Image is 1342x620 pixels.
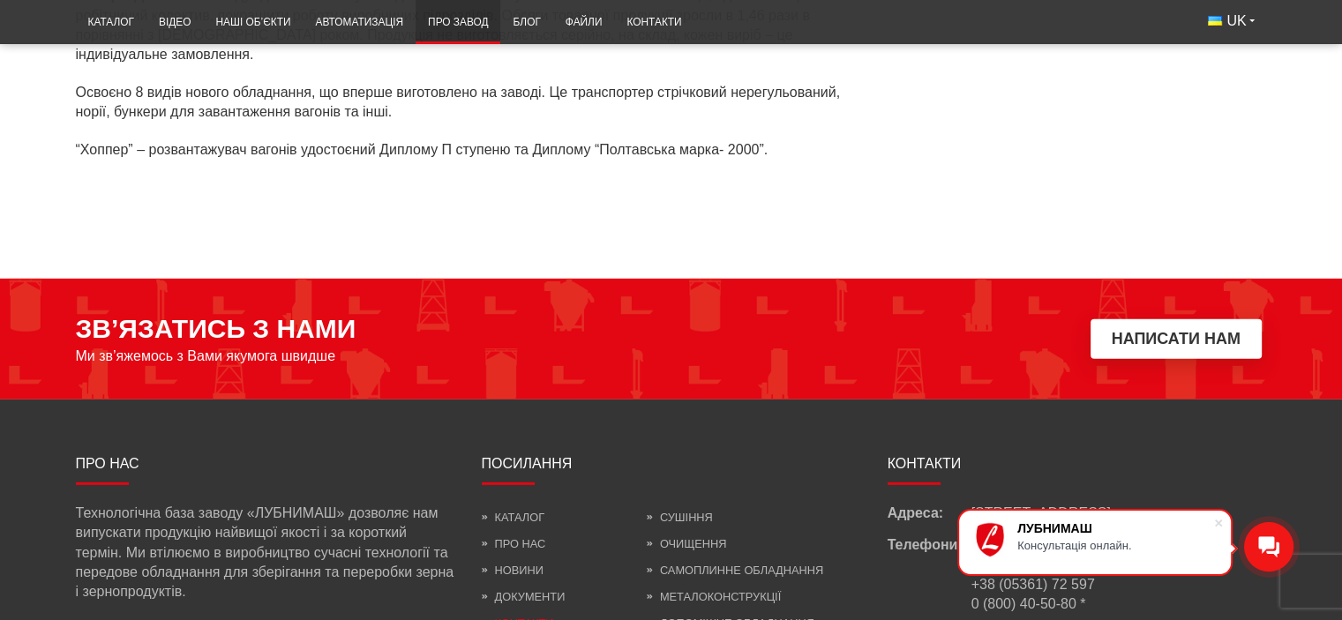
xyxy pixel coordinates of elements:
a: Документи [482,590,566,603]
a: Новини [482,564,544,577]
a: Каталог [76,5,146,40]
a: Контакти [614,5,693,40]
span: UK [1226,11,1246,31]
a: Блог [500,5,552,40]
span: ЗВ’ЯЗАТИСЬ З НАМИ [76,314,356,344]
a: Автоматизація [303,5,416,40]
span: Ми зв’яжемось з Вами якумога швидше [76,348,336,364]
a: Самоплинне обладнання [647,564,823,577]
span: Адреса: [888,504,971,523]
span: Про нас [76,456,139,471]
span: Посилання [482,456,573,471]
a: Каталог [482,511,544,524]
img: Українська [1208,16,1222,26]
button: Написати нам [1091,319,1262,359]
p: Освоєно 8 видів нового обладнання, що вперше виготовлено на заводі. Це транспортер стрічковий нер... [76,83,851,123]
p: Технологічна база заводу «ЛУБНИМАШ» дозволяє нам випускати продукцію найвищої якості і за коротки... [76,504,455,602]
a: Про завод [416,5,500,40]
a: Наші об’єкти [203,5,303,40]
button: UK [1196,5,1266,37]
span: Контакти [888,456,962,471]
a: Очищення [647,537,727,550]
a: Файли [553,5,615,40]
a: Відео [146,5,203,40]
div: Консультація онлайн. [1017,539,1213,552]
p: “Хоппер” – розвантажувач вагонів удостоєний Диплому П ступеню та Диплому “Полтавська марка- 2000”. [76,140,851,160]
span: [STREET_ADDRESS] [971,504,1111,523]
a: Металоконструкції [647,590,781,603]
a: 0 (800) 40-50-80 * [971,596,1086,611]
a: +38 (05361) 72 597 [971,577,1095,592]
div: ЛУБНИМАШ [1017,521,1213,535]
a: Про нас [482,537,546,550]
a: Сушіння [647,511,713,524]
